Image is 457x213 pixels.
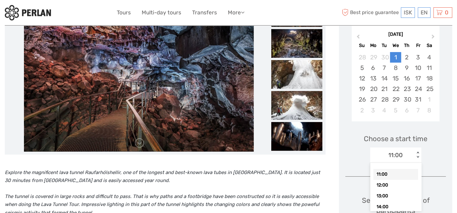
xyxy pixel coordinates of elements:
div: Choose Wednesday, October 15th, 2025 [390,73,401,84]
div: Th [401,41,412,50]
div: 12:00 [373,180,418,191]
div: Choose Friday, October 31st, 2025 [412,94,423,105]
div: Choose Friday, October 17th, 2025 [412,73,423,84]
div: 14:00 [373,202,418,212]
img: 95c9160025bd412fb09f1233b7e6b674_slider_thumbnail.jpg [271,91,322,120]
div: Choose Tuesday, September 30th, 2025 [379,52,390,63]
div: Choose Saturday, October 25th, 2025 [423,84,435,94]
div: Choose Friday, November 7th, 2025 [412,105,423,116]
div: Choose Wednesday, October 1st, 2025 [390,52,401,63]
img: b3160bbeaadf46f287b5e25d2d2cc7f8_slider_thumbnail.jpg [271,29,322,58]
div: Choose Monday, October 27th, 2025 [368,94,379,105]
div: Choose Saturday, October 4th, 2025 [423,52,435,63]
div: month 2025-10 [354,52,437,116]
i: Explore the magnificent lava tunnel Raufarhólshellir, one of the longest and best-known lava tube... [5,170,320,184]
a: More [228,8,244,17]
a: Transfers [192,8,217,17]
div: Choose Thursday, October 16th, 2025 [401,73,412,84]
div: Choose Monday, November 3rd, 2025 [368,105,379,116]
div: Choose Tuesday, October 7th, 2025 [379,63,390,73]
div: Choose Thursday, October 2nd, 2025 [401,52,412,63]
div: Choose Monday, October 6th, 2025 [368,63,379,73]
div: Choose Wednesday, October 29th, 2025 [390,94,401,105]
div: Tu [379,41,390,50]
div: EN [418,7,431,18]
div: [DATE] [352,31,439,38]
div: Choose Friday, October 24th, 2025 [412,84,423,94]
img: 288-6a22670a-0f57-43d8-a107-52fbc9b92f2c_logo_small.jpg [5,5,51,20]
div: Choose Sunday, September 28th, 2025 [356,52,367,63]
div: Mo [368,41,379,50]
button: Next Month [429,33,439,43]
div: Choose Tuesday, October 14th, 2025 [379,73,390,84]
span: Choose a start time [364,134,427,144]
div: Choose Thursday, October 30th, 2025 [401,94,412,105]
div: Choose Sunday, October 12th, 2025 [356,73,367,84]
div: Choose Wednesday, November 5th, 2025 [390,105,401,116]
div: Choose Monday, October 20th, 2025 [368,84,379,94]
img: 137dde3f524c43d4b126e042d9251933_slider_thumbnail.jpg [271,122,322,151]
div: < > [415,152,420,158]
div: Choose Thursday, November 6th, 2025 [401,105,412,116]
div: Choose Monday, September 29th, 2025 [368,52,379,63]
div: Su [356,41,367,50]
button: Open LiveChat chat widget [73,10,81,18]
div: Choose Saturday, October 11th, 2025 [423,63,435,73]
div: Choose Friday, October 10th, 2025 [412,63,423,73]
span: Best price guarantee [341,7,400,18]
div: Choose Saturday, October 18th, 2025 [423,73,435,84]
a: Multi-day tours [142,8,181,17]
div: Choose Tuesday, October 21st, 2025 [379,84,390,94]
div: Choose Saturday, November 8th, 2025 [423,105,435,116]
div: Sa [423,41,435,50]
div: 13:00 [373,191,418,202]
div: Choose Sunday, October 26th, 2025 [356,94,367,105]
div: Choose Friday, October 3rd, 2025 [412,52,423,63]
div: Choose Sunday, October 5th, 2025 [356,63,367,73]
div: Choose Thursday, October 23rd, 2025 [401,84,412,94]
div: Choose Sunday, November 2nd, 2025 [356,105,367,116]
div: Choose Tuesday, November 4th, 2025 [379,105,390,116]
div: Choose Monday, October 13th, 2025 [368,73,379,84]
div: We [390,41,401,50]
div: Choose Wednesday, October 8th, 2025 [390,63,401,73]
span: 0 [444,9,449,16]
img: c4959f27ceac4fe49e3d0c05ff8e7a5c_slider_thumbnail.jpg [271,60,322,89]
button: Previous Month [352,33,363,43]
span: ISK [404,9,412,16]
div: Choose Tuesday, October 28th, 2025 [379,94,390,105]
div: Choose Sunday, October 19th, 2025 [356,84,367,94]
div: 11:00 [373,169,418,180]
p: We're away right now. Please check back later! [9,11,72,16]
a: Tours [117,8,131,17]
div: Choose Wednesday, October 22nd, 2025 [390,84,401,94]
div: Choose Thursday, October 9th, 2025 [401,63,412,73]
div: 11:00 [388,151,403,159]
div: Fr [412,41,423,50]
div: Choose Saturday, November 1st, 2025 [423,94,435,105]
